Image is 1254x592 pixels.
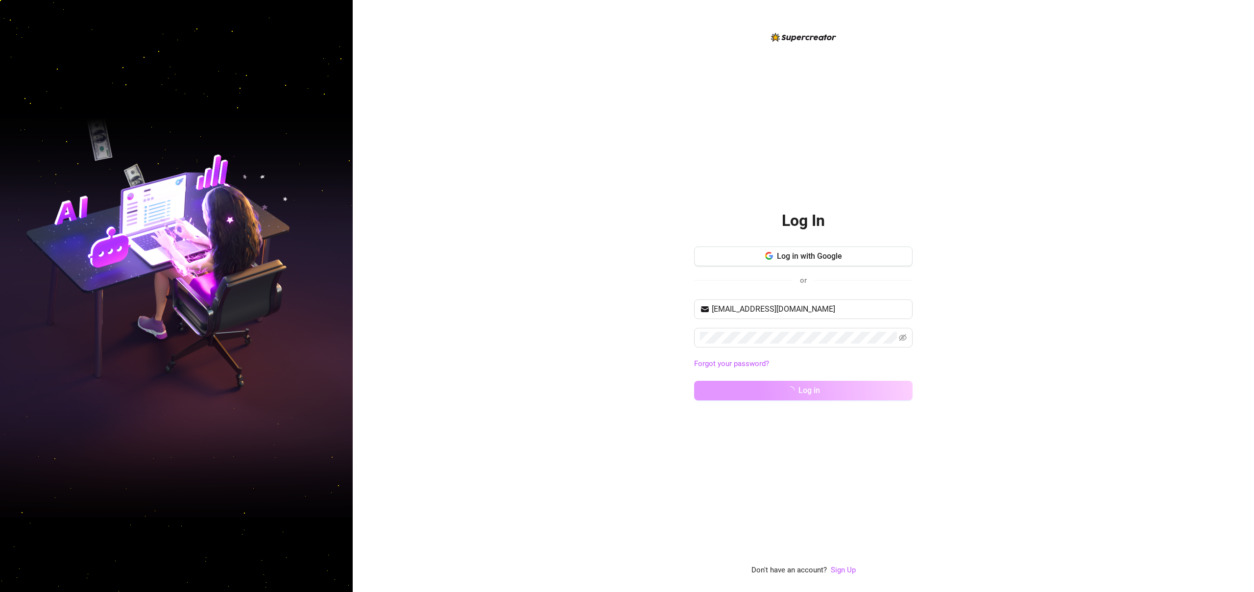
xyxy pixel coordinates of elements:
input: Your email [712,303,907,315]
a: Forgot your password? [694,358,913,370]
span: or [800,276,807,285]
button: Log in [694,381,913,400]
span: loading [787,386,795,394]
span: Log in with Google [777,251,842,261]
button: Log in with Google [694,247,913,266]
a: Forgot your password? [694,359,769,368]
h2: Log In [782,211,825,231]
span: eye-invisible [899,334,907,342]
a: Sign Up [831,566,856,574]
span: Log in [798,386,820,395]
img: logo-BBDzfeDw.svg [771,33,836,42]
a: Sign Up [831,565,856,576]
span: Don't have an account? [751,565,827,576]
